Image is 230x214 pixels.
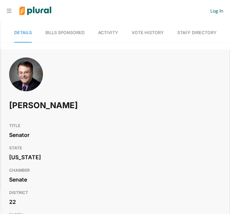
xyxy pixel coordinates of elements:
div: Senator [9,130,222,140]
h3: TITLE [9,122,222,130]
img: Logo for Plural [14,0,56,22]
h1: [PERSON_NAME] [9,95,137,116]
img: Headshot of Brian Birdwell [9,57,43,102]
a: Activity [98,23,118,43]
div: Senate [9,174,222,185]
div: 22 [9,197,222,207]
div: [US_STATE] [9,152,222,162]
h3: CHAMBER [9,166,222,174]
span: Vote History [132,30,164,35]
span: Details [14,30,32,35]
span: Bills Sponsored [45,30,85,35]
a: Vote History [132,23,164,43]
a: Bills Sponsored [45,23,85,43]
a: Staff Directory [177,23,216,43]
h3: STATE [9,144,222,152]
a: Log In [210,8,223,14]
h3: DISTRICT [9,189,222,197]
span: Activity [98,30,118,35]
a: Details [14,23,32,43]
